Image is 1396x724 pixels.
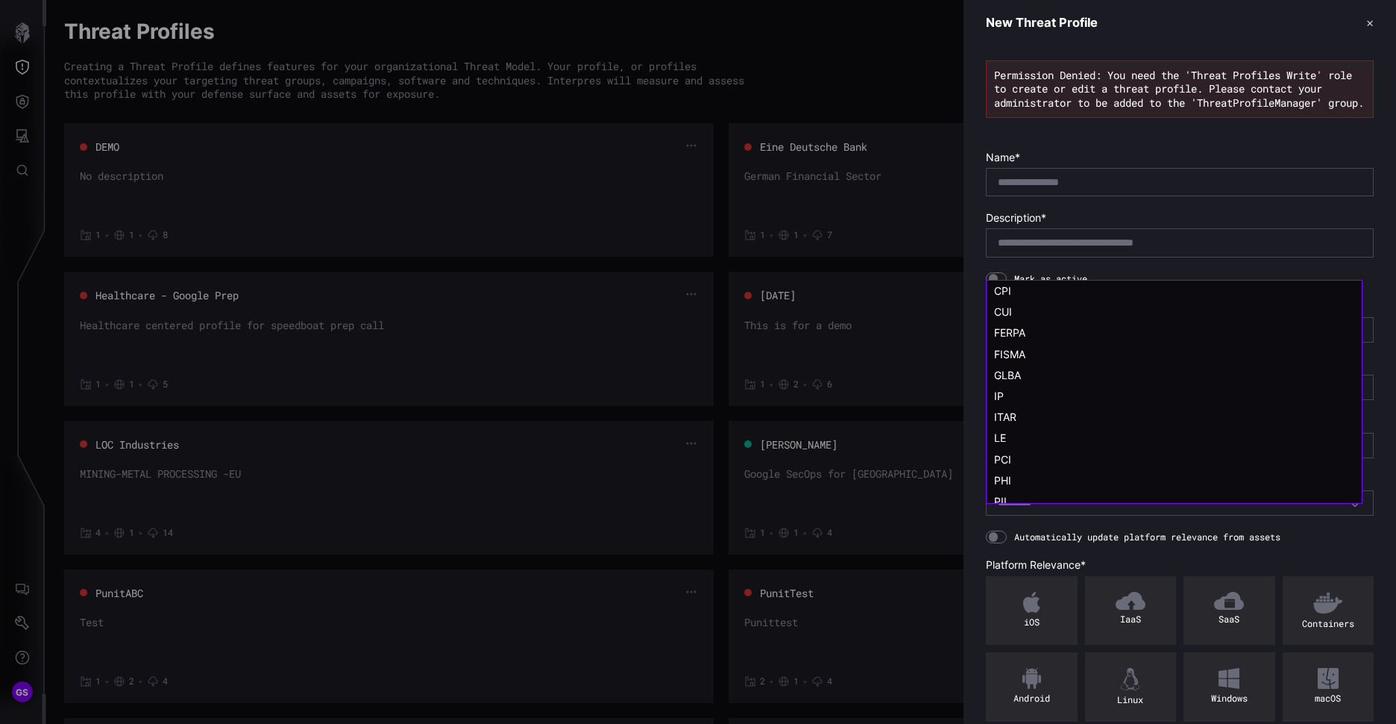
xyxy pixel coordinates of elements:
div: IaaS [1090,614,1172,625]
img: IaaS [1116,592,1145,610]
div: Containers [1287,618,1370,630]
span: CPI [994,284,1011,297]
span: CUI [994,305,1012,318]
label: Name * [986,151,1374,164]
span: PHI [994,474,1011,487]
img: Windows [1219,668,1239,689]
div: Android [990,693,1073,705]
span: PII [994,495,1007,508]
div: Windows [1188,693,1271,705]
div: macOS [1287,693,1370,705]
div: iOS [990,617,1073,628]
div: Linux [1090,694,1172,706]
img: Containers [1313,592,1343,614]
img: macOS [1318,668,1339,689]
label: Description * [986,211,1374,225]
span: FISMA [994,348,1025,361]
span: Mark as active [1014,273,1087,285]
button: ✕ [1366,15,1374,31]
span: LE [994,431,1006,444]
span: PCI [994,453,1011,466]
span: FERPA [994,326,1025,339]
img: SaaS [1214,592,1244,610]
img: Android [1022,668,1041,689]
span: IP [994,390,1004,402]
span: ITAR [994,411,1016,423]
img: Linux [1121,668,1140,690]
span: Permission Denied: You need the 'Threat Profiles Write' role to create or edit a threat profile. ... [994,68,1364,109]
div: SaaS [1188,614,1271,625]
span: GLBA [994,369,1021,381]
img: iOS [1023,592,1040,613]
span: Automatically update platform relevance from assets [1014,531,1280,543]
label: Platform Relevance * [986,558,1374,572]
h3: New Threat Profile [986,15,1098,31]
